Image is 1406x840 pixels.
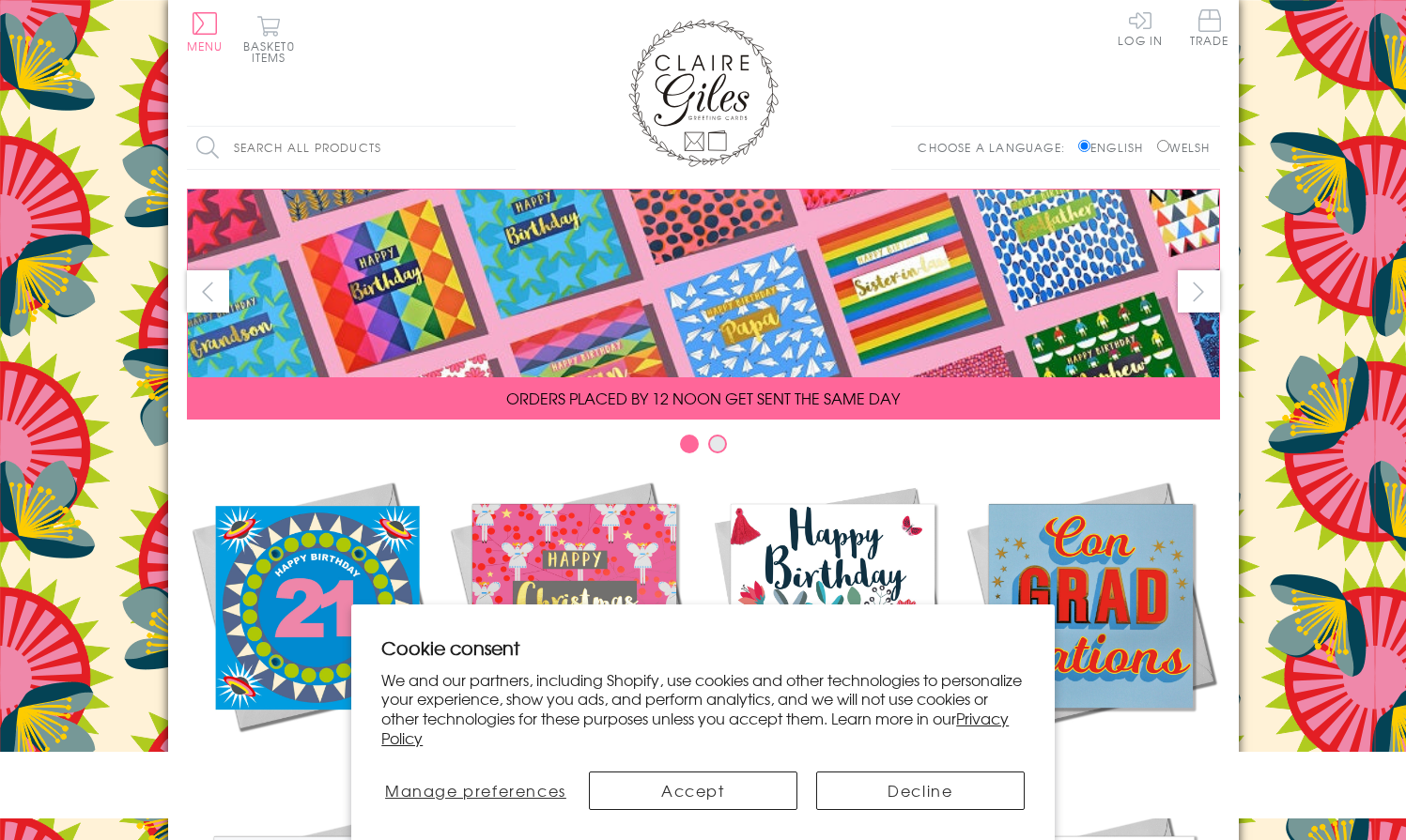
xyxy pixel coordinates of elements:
[1157,140,1169,152] input: Welsh
[680,435,699,453] button: Carousel Page 1 (Current Slide)
[1157,139,1211,156] label: Welsh
[385,779,566,802] span: Manage preferences
[381,707,1009,749] a: Privacy Policy
[381,670,1025,748] p: We and our partners, including Shopify, use cookies and other technologies to personalize your ex...
[252,38,295,66] span: 0 items
[254,749,377,771] span: New Releases
[381,634,1025,661] h2: Cookie consent
[628,19,779,167] img: Claire Giles Greetings Cards
[816,771,1025,810] button: Decline
[187,38,224,54] span: Menu
[918,139,1074,156] p: Choose a language:
[187,12,224,52] button: Menu
[497,127,516,169] input: Search
[1190,9,1229,50] a: Trade
[708,435,727,453] button: Carousel Page 2
[589,771,797,810] button: Accept
[1043,749,1139,771] span: Academic
[243,15,295,63] button: Basket0 items
[187,127,516,169] input: Search all products
[1190,9,1229,46] span: Trade
[1078,139,1152,156] label: English
[1118,9,1163,46] a: Log In
[381,771,569,810] button: Manage preferences
[445,477,703,771] a: Christmas
[187,434,1220,463] div: Carousel Pagination
[1178,270,1220,313] button: next
[962,477,1220,771] a: Academic
[187,270,229,313] button: prev
[703,477,962,771] a: Birthdays
[506,387,900,409] span: ORDERS PLACED BY 12 NOON GET SENT THE SAME DAY
[187,477,445,771] a: New Releases
[1078,140,1090,152] input: English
